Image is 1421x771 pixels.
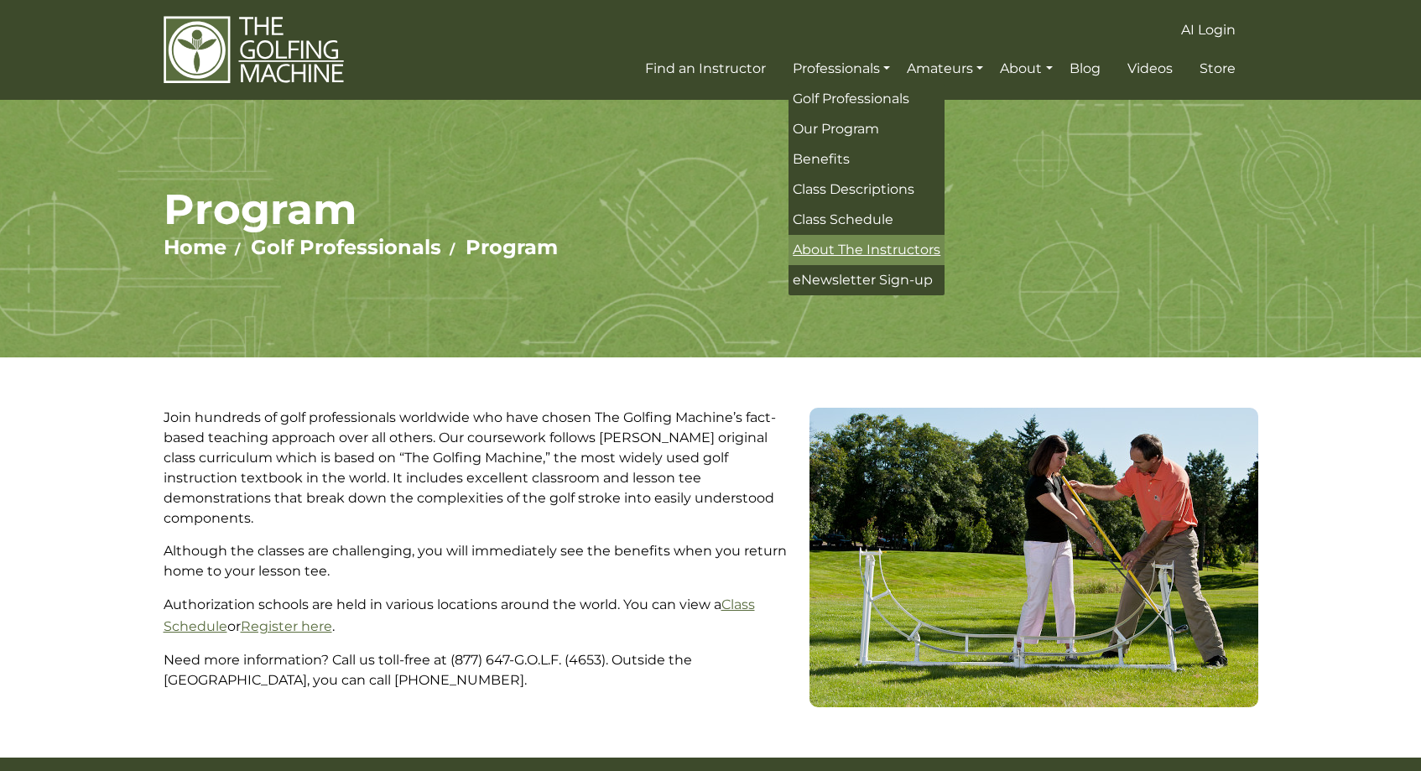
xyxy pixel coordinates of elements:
p: Although the classes are challenging, you will immediately see the benefits when you return home ... [164,541,797,581]
span: Blog [1070,60,1101,76]
a: Benefits [789,144,945,175]
a: Our Program [789,114,945,144]
p: Join hundreds of golf professionals worldwide who have chosen The Golfing Machine’s fact-based te... [164,408,797,529]
span: Class Schedule [793,211,893,227]
ul: Professionals [789,84,945,295]
img: The Golfing Machine [164,15,344,85]
span: About The Instructors [793,242,940,258]
span: Benefits [793,151,850,167]
h1: Program [164,184,1258,235]
a: Class Descriptions [789,175,945,205]
a: Professionals [789,54,894,84]
span: AI Login [1181,22,1236,38]
a: Videos [1123,54,1177,84]
a: Store [1195,54,1240,84]
span: Class Descriptions [793,181,914,197]
a: AI Login [1177,15,1240,45]
a: Class Schedule [789,205,945,235]
a: Home [164,235,226,259]
a: About The Instructors [789,235,945,265]
a: About [996,54,1056,84]
a: Register here [241,618,332,634]
span: Golf Professionals [793,91,909,107]
span: Store [1200,60,1236,76]
p: Need more information? Call us toll-free at (877) 647-G.O.L.F. (4653). Outside the [GEOGRAPHIC_DA... [164,650,797,690]
a: Golf Professionals [789,84,945,114]
a: Amateurs [903,54,987,84]
a: Golf Professionals [251,235,441,259]
a: eNewsletter Sign-up [789,265,945,295]
a: Class Schedule [164,596,755,634]
span: eNewsletter Sign-up [793,272,933,288]
a: Find an Instructor [641,54,770,84]
span: Videos [1127,60,1173,76]
a: Blog [1065,54,1105,84]
span: Our Program [793,121,879,137]
span: Find an Instructor [645,60,766,76]
a: Program [466,235,558,259]
p: Authorization schools are held in various locations around the world. You can view a or . [164,594,797,638]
